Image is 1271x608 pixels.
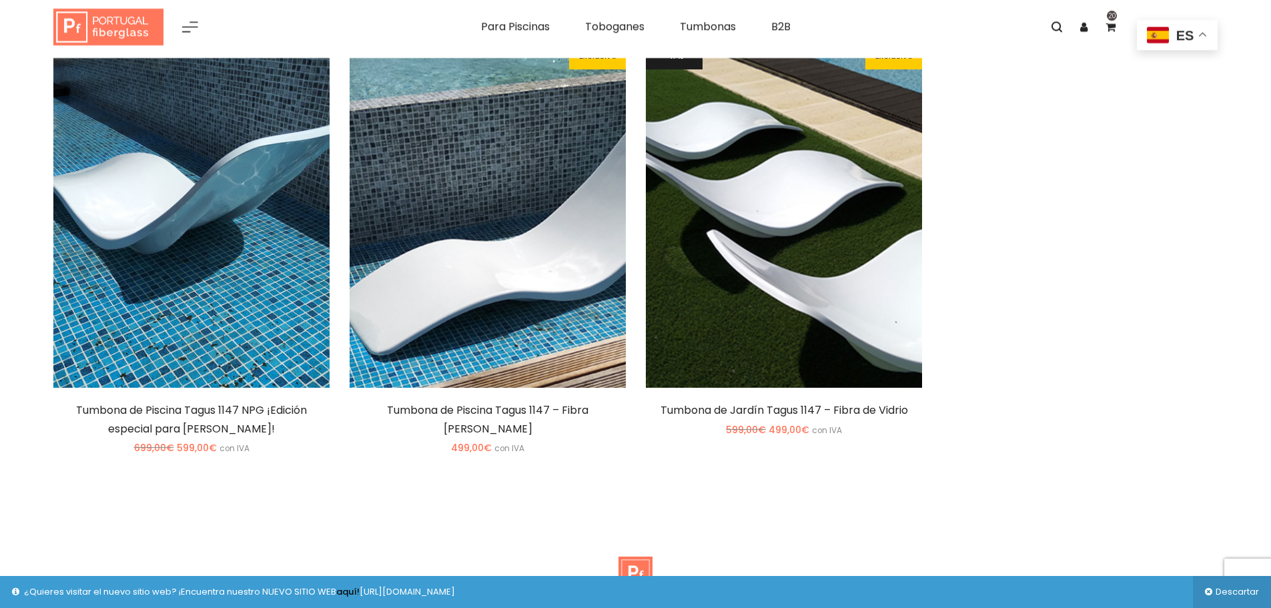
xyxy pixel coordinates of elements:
a: Envío Gratis¡Edición NPG!14% [53,43,330,388]
bdi: 699,00 [134,441,174,454]
img: Portugal fiberglass ES [53,9,163,46]
bdi: 499,00 [769,423,809,436]
a: Para Piscinas [471,13,560,40]
a: Toboganes [575,13,655,40]
span: € [801,423,809,436]
a: Tumbona de Piscina Tagus 1147 NPG ¡Edición especial para [PERSON_NAME]! [76,402,307,436]
a: B2B [761,13,801,40]
span: Toboganes [585,19,645,34]
a: aquí! [336,585,360,598]
img: es [1147,27,1169,43]
span: Para Piscinas [481,19,550,34]
span: € [166,441,174,454]
a: Tumbonas [670,13,746,40]
a: Exclusivo [350,43,626,388]
span: € [758,423,766,436]
span: es [1176,28,1194,43]
bdi: 599,00 [177,441,217,454]
a: Tumbona de Jardín Tagus 1147 – Fibra de Vidrio [661,402,908,418]
span: € [484,441,492,454]
bdi: 599,00 [726,423,766,436]
small: con IVA [494,443,524,454]
span: B2B [771,19,791,34]
span: € [209,441,217,454]
a: Exclusivo17% [646,43,922,388]
small: con IVA [812,425,842,436]
a: 20 [1097,13,1124,40]
small: con IVA [220,443,250,454]
span: Tumbonas [680,19,736,34]
a: Tumbona de Piscina Tagus 1147 – Fibra [PERSON_NAME] [387,402,588,436]
a: Descartar [1193,576,1271,608]
bdi: 499,00 [451,441,492,454]
span: 20 [1107,11,1117,21]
